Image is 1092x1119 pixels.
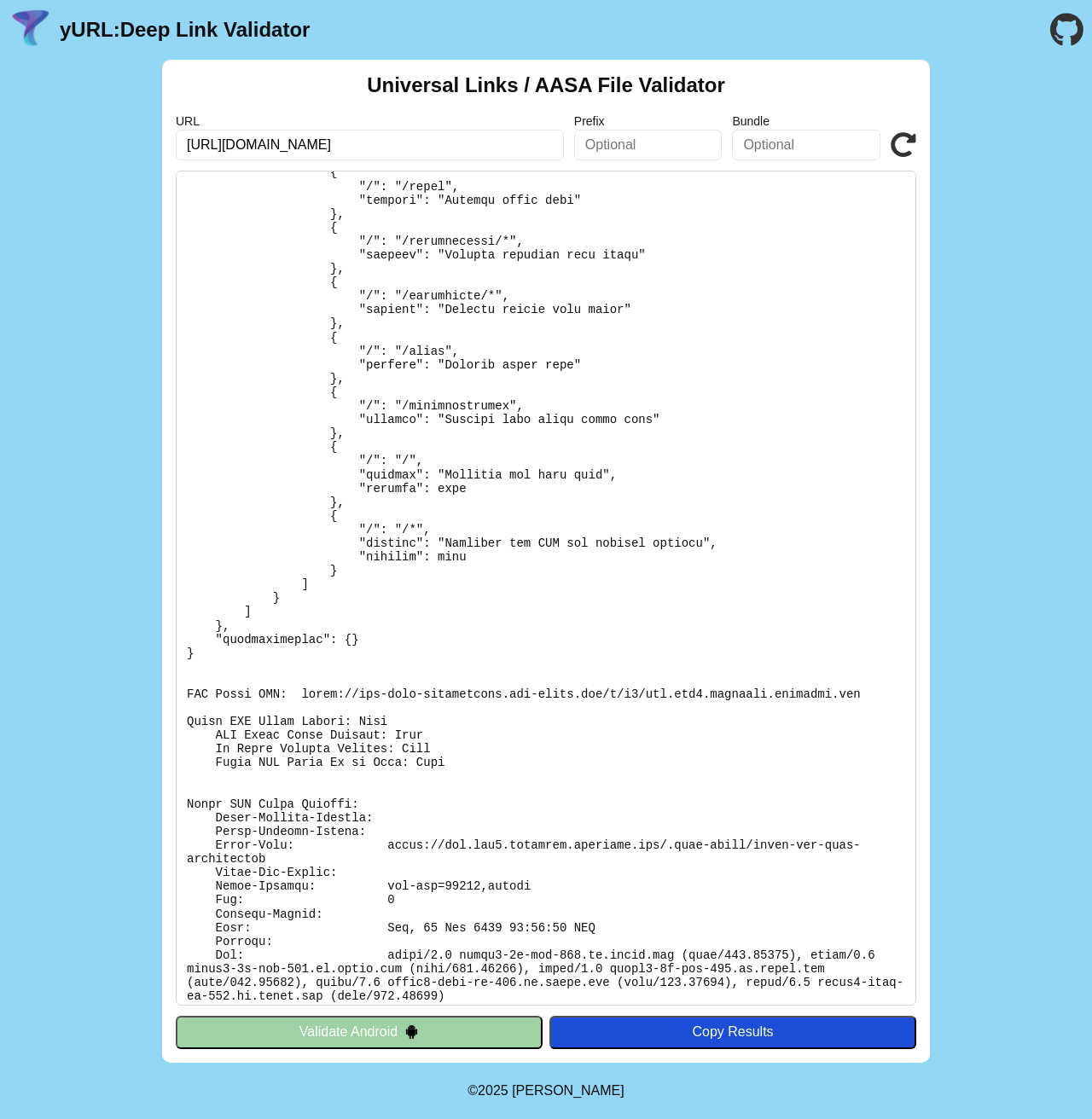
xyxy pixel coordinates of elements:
[176,1016,543,1048] button: Validate Android
[574,130,723,160] input: Optional
[468,1063,624,1119] footer: ©
[60,18,310,42] a: yURL:Deep Link Validator
[176,114,564,128] label: URL
[176,130,564,160] input: Required
[732,130,880,160] input: Optional
[478,1083,508,1098] span: 2025
[9,8,53,52] img: yURL Logo
[549,1016,916,1048] button: Copy Results
[574,114,723,128] label: Prefix
[176,171,916,1006] pre: Lorem ipsu do: sitam://con.adi7.elitsedd.eiusmodt.inc/.utla-etdol/magna-ali-enim-adminimveni Qu N...
[512,1083,624,1098] a: Michael Ibragimchayev's Personal Site
[732,114,880,128] label: Bundle
[558,1024,908,1040] div: Copy Results
[367,73,725,97] h2: Universal Links / AASA File Validator
[404,1024,419,1039] img: droidIcon.svg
